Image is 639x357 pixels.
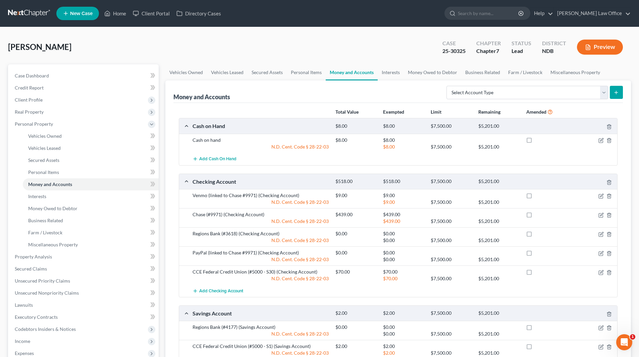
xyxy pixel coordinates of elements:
div: $7,500.00 [427,256,475,263]
span: Property Analysis [15,254,52,259]
a: Vehicles Owned [23,130,159,142]
a: Help [531,7,553,19]
div: $9.00 [380,199,427,205]
div: CCE Federal Credit Union (#5000 - S1) (Savings Account) [189,343,332,350]
div: $0.00 [380,237,427,244]
span: Personal Items [28,169,59,175]
div: N.D. Cent. Code § 28-22-03 [189,350,332,356]
div: Savings Account [189,310,332,317]
div: $5,201.00 [475,331,523,337]
div: 25-30325 [442,47,466,55]
span: Money Owed to Debtor [28,205,77,211]
a: Property Analysis [9,251,159,263]
a: Executory Contracts [9,311,159,323]
div: $439.00 [332,211,380,218]
div: $2.00 [380,310,427,316]
div: $8.00 [380,137,427,143]
div: $5,201.00 [475,237,523,244]
span: Real Property [15,109,44,115]
div: $7,500.00 [427,275,475,282]
div: Regions Bank (#3618) (Checking Account) [189,230,332,237]
div: Status [512,40,531,47]
div: $2.00 [380,350,427,356]
a: Secured Claims [9,263,159,275]
div: District [542,40,566,47]
div: $7,500.00 [427,218,475,225]
div: $70.00 [380,269,427,275]
div: $7,500.00 [427,178,475,185]
a: Interests [378,64,404,80]
a: Secured Assets [23,154,159,166]
a: Farm / Livestock [504,64,546,80]
div: $0.00 [380,331,427,337]
a: Unsecured Priority Claims [9,275,159,287]
div: Chapter [476,40,501,47]
strong: Limit [431,109,441,115]
span: Income [15,338,30,344]
span: 7 [496,48,499,54]
a: Vehicles Leased [207,64,248,80]
a: Money and Accounts [326,64,378,80]
a: Unsecured Nonpriority Claims [9,287,159,299]
div: $518.00 [332,178,380,185]
span: Credit Report [15,85,44,91]
div: Money and Accounts [173,93,230,101]
div: Lead [512,47,531,55]
div: Cash on Hand [189,122,332,129]
div: $5,201.00 [475,123,523,129]
div: Cash on hand [189,137,332,143]
a: Interests [23,190,159,202]
span: Case Dashboard [15,73,49,78]
div: $439.00 [380,211,427,218]
strong: Amended [526,109,546,115]
div: $7,500.00 [427,237,475,244]
div: $70.00 [380,275,427,282]
a: Miscellaneous Property [546,64,604,80]
div: $7,500.00 [427,350,475,356]
div: $2.00 [380,343,427,350]
div: $518.00 [380,178,427,185]
div: $0.00 [380,324,427,331]
span: Business Related [28,218,63,223]
div: $5,201.00 [475,350,523,356]
div: $0.00 [380,256,427,263]
a: Client Portal [129,7,173,19]
div: $7,500.00 [427,310,475,316]
span: 1 [630,334,635,340]
div: $5,201.00 [475,256,523,263]
div: $0.00 [332,324,380,331]
button: Preview [577,40,623,55]
a: Vehicles Leased [23,142,159,154]
div: N.D. Cent. Code § 28-22-03 [189,256,332,263]
span: Money and Accounts [28,181,72,187]
div: Checking Account [189,178,332,185]
div: Regions Bank (#4177) (Savings Account) [189,324,332,331]
div: $0.00 [380,230,427,237]
button: Add Checking Account [193,285,243,297]
a: Secured Assets [248,64,287,80]
span: Unsecured Priority Claims [15,278,70,284]
span: Expenses [15,350,34,356]
div: $0.00 [332,249,380,256]
div: N.D. Cent. Code § 28-22-03 [189,199,332,205]
div: N.D. Cent. Code § 28-22-03 [189,143,332,150]
span: Codebtors Insiders & Notices [15,326,76,332]
div: $9.00 [332,192,380,199]
div: $0.00 [332,230,380,237]
div: $7,500.00 [427,143,475,150]
div: Chapter [476,47,501,55]
input: Search by name... [458,7,519,19]
a: Miscellaneous Property [23,239,159,251]
div: $7,500.00 [427,123,475,129]
span: Interests [28,193,46,199]
iframe: Intercom live chat [616,334,632,350]
div: $5,201.00 [475,218,523,225]
div: $7,500.00 [427,331,475,337]
a: Money Owed to Debtor [404,64,461,80]
span: Vehicles Leased [28,145,61,151]
span: Farm / Livestock [28,230,62,235]
div: Case [442,40,466,47]
strong: Total Value [335,109,359,115]
div: $439.00 [380,218,427,225]
span: Secured Assets [28,157,59,163]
